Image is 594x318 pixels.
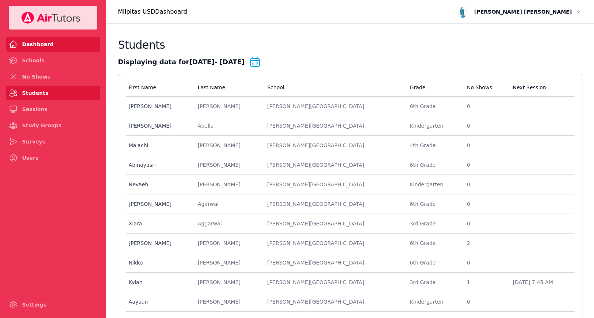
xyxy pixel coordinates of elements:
[267,103,401,110] div: [PERSON_NAME][GEOGRAPHIC_DATA]
[129,122,189,129] div: [PERSON_NAME]
[6,134,100,149] a: Surveys
[6,102,100,117] a: Sessions
[129,298,189,305] div: Aayaan
[126,194,574,214] tr: [PERSON_NAME]Agarwal[PERSON_NAME][GEOGRAPHIC_DATA]6th Grade0
[410,161,458,169] div: 6th Grade
[267,200,401,208] div: [PERSON_NAME][GEOGRAPHIC_DATA]
[126,97,574,116] tr: [PERSON_NAME][PERSON_NAME][PERSON_NAME][GEOGRAPHIC_DATA]6th Grade0
[410,181,458,188] div: Kindergarten
[410,200,458,208] div: 6th Grade
[198,200,258,208] div: Agarwal
[410,239,458,247] div: 6th Grade
[198,181,258,188] div: [PERSON_NAME]
[467,298,504,305] div: 0
[198,142,258,149] div: [PERSON_NAME]
[467,239,504,247] div: 2
[126,79,193,97] th: First Name
[474,7,572,16] span: [PERSON_NAME] [PERSON_NAME]
[198,103,258,110] div: [PERSON_NAME]
[267,181,401,188] div: [PERSON_NAME][GEOGRAPHIC_DATA]
[198,220,258,227] div: Aggarwal
[198,279,258,286] div: [PERSON_NAME]
[467,259,504,266] div: 0
[21,12,81,24] img: Your Company
[467,142,504,149] div: 0
[126,175,574,194] tr: Nevaeh[PERSON_NAME][PERSON_NAME][GEOGRAPHIC_DATA]Kindergarten0
[6,37,100,52] a: Dashboard
[467,279,504,286] div: 1
[129,239,189,247] div: [PERSON_NAME]
[457,6,468,18] img: avatar
[267,298,401,305] div: [PERSON_NAME][GEOGRAPHIC_DATA]
[267,161,401,169] div: [PERSON_NAME][GEOGRAPHIC_DATA]
[126,273,574,292] tr: Kylan[PERSON_NAME][PERSON_NAME][GEOGRAPHIC_DATA]3rd Grade1[DATE] 7:45 AM
[410,298,458,305] div: Kindergarten
[467,103,504,110] div: 0
[513,279,570,286] div: [DATE] 7:45 AM
[198,122,258,129] div: Abella
[6,118,100,133] a: Study Groups
[118,56,582,68] div: Displaying data for [DATE] - [DATE]
[410,259,458,266] div: 6th Grade
[467,200,504,208] div: 0
[126,292,574,312] tr: Aayaan[PERSON_NAME][PERSON_NAME][GEOGRAPHIC_DATA]Kindergarten0
[467,161,504,169] div: 0
[6,86,100,100] a: Students
[410,142,458,149] div: 4th Grade
[129,142,189,149] div: Malachi
[405,79,462,97] th: Grade
[118,38,165,52] h2: Students
[462,79,509,97] th: No Shows
[6,297,100,312] a: Settings
[410,122,458,129] div: Kindergarten
[198,259,258,266] div: [PERSON_NAME]
[467,220,504,227] div: 0
[126,253,574,273] tr: Nikko[PERSON_NAME][PERSON_NAME][GEOGRAPHIC_DATA]6th Grade0
[263,79,405,97] th: School
[267,142,401,149] div: [PERSON_NAME][GEOGRAPHIC_DATA]
[410,103,458,110] div: 6th Grade
[267,122,401,129] div: [PERSON_NAME][GEOGRAPHIC_DATA]
[267,259,401,266] div: [PERSON_NAME][GEOGRAPHIC_DATA]
[6,53,100,68] a: Schools
[6,69,100,84] a: No Shows
[467,122,504,129] div: 0
[129,200,189,208] div: [PERSON_NAME]
[267,239,401,247] div: [PERSON_NAME][GEOGRAPHIC_DATA]
[467,181,504,188] div: 0
[126,116,574,136] tr: [PERSON_NAME]Abella[PERSON_NAME][GEOGRAPHIC_DATA]Kindergarten0
[129,220,189,227] div: Xiara
[410,279,458,286] div: 3rd Grade
[198,298,258,305] div: [PERSON_NAME]
[267,220,401,227] div: [PERSON_NAME][GEOGRAPHIC_DATA]
[126,214,574,234] tr: XiaraAggarwal[PERSON_NAME][GEOGRAPHIC_DATA]3rd Grade0
[410,220,458,227] div: 3rd Grade
[126,155,574,175] tr: Abinayasri[PERSON_NAME][PERSON_NAME][GEOGRAPHIC_DATA]6th Grade0
[126,234,574,253] tr: [PERSON_NAME][PERSON_NAME][PERSON_NAME][GEOGRAPHIC_DATA]6th Grade2
[193,79,263,97] th: Last Name
[129,103,189,110] div: [PERSON_NAME]
[509,79,574,97] th: Next Session
[267,279,401,286] div: [PERSON_NAME][GEOGRAPHIC_DATA]
[129,161,189,169] div: Abinayasri
[126,136,574,155] tr: Malachi[PERSON_NAME][PERSON_NAME][GEOGRAPHIC_DATA]4th Grade0
[129,181,189,188] div: Nevaeh
[6,151,100,165] a: Users
[198,161,258,169] div: [PERSON_NAME]
[198,239,258,247] div: [PERSON_NAME]
[129,279,189,286] div: Kylan
[129,259,189,266] div: Nikko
